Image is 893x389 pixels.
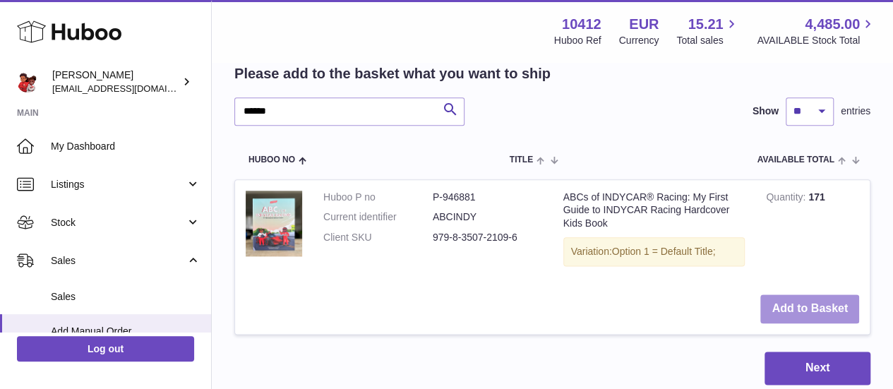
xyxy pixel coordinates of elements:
[17,71,38,92] img: internalAdmin-10412@internal.huboo.com
[51,216,186,229] span: Stock
[619,34,659,47] div: Currency
[841,104,870,118] span: entries
[433,231,542,244] dd: 979-8-3507-2109-6
[433,210,542,224] dd: ABCINDY
[510,155,533,164] span: Title
[323,191,433,204] dt: Huboo P no
[17,336,194,361] a: Log out
[323,210,433,224] dt: Current identifier
[433,191,542,204] dd: P-946881
[612,246,716,257] span: Option 1 = Default Title;
[51,325,200,338] span: Add Manual Order
[766,191,808,206] strong: Quantity
[563,237,745,266] div: Variation:
[248,155,295,164] span: Huboo no
[52,83,208,94] span: [EMAIL_ADDRESS][DOMAIN_NAME]
[805,15,860,34] span: 4,485.00
[562,15,601,34] strong: 10412
[51,178,186,191] span: Listings
[234,64,551,83] h2: Please add to the basket what you want to ship
[688,15,723,34] span: 15.21
[554,34,601,47] div: Huboo Ref
[676,15,739,47] a: 15.21 Total sales
[52,68,179,95] div: [PERSON_NAME]
[757,15,876,47] a: 4,485.00 AVAILABLE Stock Total
[246,191,302,256] img: ABCs of INDYCAR® Racing: My First Guide to INDYCAR Racing Hardcover Kids Book
[51,140,200,153] span: My Dashboard
[757,155,834,164] span: AVAILABLE Total
[629,15,659,34] strong: EUR
[553,180,756,285] td: ABCs of INDYCAR® Racing: My First Guide to INDYCAR Racing Hardcover Kids Book
[760,294,859,323] button: Add to Basket
[755,180,870,285] td: 171
[51,254,186,268] span: Sales
[765,352,870,385] button: Next
[323,231,433,244] dt: Client SKU
[676,34,739,47] span: Total sales
[753,104,779,118] label: Show
[757,34,876,47] span: AVAILABLE Stock Total
[51,290,200,304] span: Sales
